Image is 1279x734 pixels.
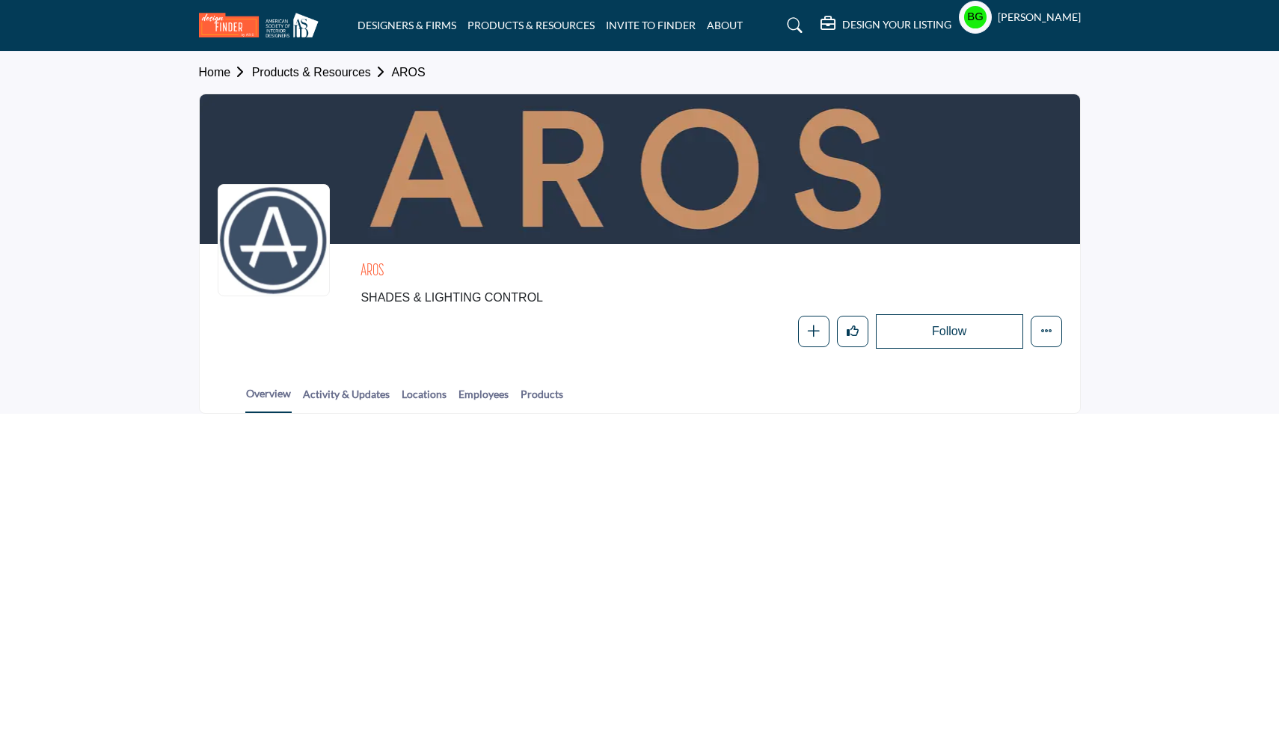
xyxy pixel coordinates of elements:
a: Locations [401,386,447,412]
a: DESIGNERS & FIRMS [358,19,456,31]
a: Home [199,66,252,79]
a: AROS [391,66,425,79]
a: ABOUT [707,19,743,31]
a: Overview [245,385,292,413]
a: Activity & Updates [302,386,390,412]
h5: DESIGN YOUR LISTING [842,18,951,31]
a: INVITE TO FINDER [606,19,696,31]
div: DESIGN YOUR LISTING [821,16,951,34]
span: SHADES & LIGHTING CONTROL [361,289,839,307]
a: Employees [458,386,509,412]
button: Follow [876,314,1023,349]
h5: [PERSON_NAME] [998,10,1081,25]
a: Products [520,386,564,412]
img: site Logo [199,13,326,37]
a: Products & Resources [252,66,392,79]
a: Search [773,13,812,37]
a: PRODUCTS & RESOURCES [467,19,595,31]
button: Show hide supplier dropdown [959,1,992,34]
button: More details [1031,316,1062,347]
button: Like [837,316,868,347]
h2: AROS [361,262,772,281]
